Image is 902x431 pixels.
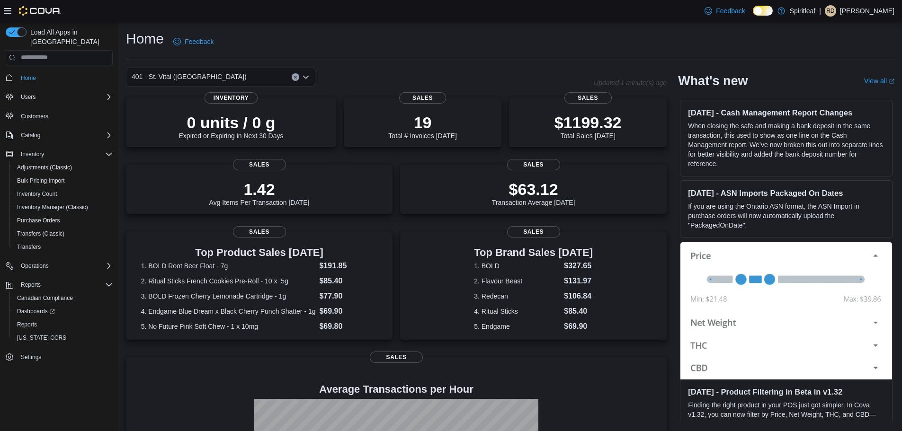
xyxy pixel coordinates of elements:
[388,113,456,140] div: Total # Invoices [DATE]
[13,215,64,226] a: Purchase Orders
[554,113,622,132] p: $1199.32
[688,387,884,396] h3: [DATE] - Product Filtering in Beta in v1.32
[21,93,36,101] span: Users
[594,79,667,87] p: Updated 1 minute(s) ago
[13,292,113,304] span: Canadian Compliance
[6,67,113,389] nav: Complex example
[21,262,49,270] span: Operations
[507,159,560,170] span: Sales
[399,92,447,104] span: Sales
[17,260,113,272] span: Operations
[2,148,116,161] button: Inventory
[17,203,88,211] span: Inventory Manager (Classic)
[388,113,456,132] p: 19
[2,109,116,123] button: Customers
[474,276,560,286] dt: 2. Flavour Beast
[564,275,593,287] dd: $131.97
[17,230,64,237] span: Transfers (Classic)
[13,202,113,213] span: Inventory Manager (Classic)
[13,162,113,173] span: Adjustments (Classic)
[17,243,41,251] span: Transfers
[17,279,45,290] button: Reports
[21,74,36,82] span: Home
[688,202,884,230] p: If you are using the Ontario ASN format, the ASN Import in purchase orders will now automatically...
[17,260,53,272] button: Operations
[233,226,286,237] span: Sales
[319,260,377,272] dd: $191.85
[13,332,70,343] a: [US_STATE] CCRS
[21,113,48,120] span: Customers
[564,321,593,332] dd: $69.90
[17,130,44,141] button: Catalog
[13,202,92,213] a: Inventory Manager (Classic)
[141,247,378,258] h3: Top Product Sales [DATE]
[790,5,815,17] p: Spiritleaf
[688,188,884,198] h3: [DATE] - ASN Imports Packaged On Dates
[825,5,836,17] div: Ravi D
[319,306,377,317] dd: $69.90
[17,72,40,84] a: Home
[185,37,214,46] span: Feedback
[13,228,113,239] span: Transfers (Classic)
[319,290,377,302] dd: $77.90
[13,228,68,239] a: Transfers (Classic)
[17,72,113,84] span: Home
[9,318,116,331] button: Reports
[564,306,593,317] dd: $85.40
[13,306,59,317] a: Dashboards
[2,71,116,85] button: Home
[13,215,113,226] span: Purchase Orders
[2,129,116,142] button: Catalog
[17,351,113,363] span: Settings
[2,278,116,291] button: Reports
[13,292,77,304] a: Canadian Compliance
[716,6,745,16] span: Feedback
[688,108,884,117] h3: [DATE] - Cash Management Report Changes
[21,132,40,139] span: Catalog
[13,332,113,343] span: Washington CCRS
[21,150,44,158] span: Inventory
[27,27,113,46] span: Load All Apps in [GEOGRAPHIC_DATA]
[13,175,69,186] a: Bulk Pricing Import
[840,5,894,17] p: [PERSON_NAME]
[17,177,65,185] span: Bulk Pricing Import
[17,217,60,224] span: Purchase Orders
[474,291,560,301] dt: 3. Redecan
[9,187,116,201] button: Inventory Count
[17,164,72,171] span: Adjustments (Classic)
[13,319,113,330] span: Reports
[678,73,748,88] h2: What's new
[13,241,113,253] span: Transfers
[209,180,310,206] div: Avg Items Per Transaction [DATE]
[17,279,113,290] span: Reports
[492,180,575,206] div: Transaction Average [DATE]
[141,261,316,271] dt: 1. BOLD Root Beer Float - 7g
[13,162,76,173] a: Adjustments (Classic)
[21,281,41,289] span: Reports
[9,331,116,344] button: [US_STATE] CCRS
[17,352,45,363] a: Settings
[554,113,622,140] div: Total Sales [DATE]
[889,79,894,84] svg: External link
[179,113,284,132] p: 0 units / 0 g
[179,113,284,140] div: Expired or Expiring in Next 30 Days
[17,110,113,122] span: Customers
[13,306,113,317] span: Dashboards
[17,294,73,302] span: Canadian Compliance
[2,90,116,104] button: Users
[17,130,113,141] span: Catalog
[13,241,45,253] a: Transfers
[17,308,55,315] span: Dashboards
[17,190,57,198] span: Inventory Count
[2,259,116,273] button: Operations
[474,322,560,331] dt: 5. Endgame
[9,305,116,318] a: Dashboards
[126,29,164,48] h1: Home
[474,247,593,258] h3: Top Brand Sales [DATE]
[688,121,884,168] p: When closing the safe and making a bank deposit in the same transaction, this used to show as one...
[17,149,113,160] span: Inventory
[292,73,299,81] button: Clear input
[205,92,258,104] span: Inventory
[474,307,560,316] dt: 4. Ritual Sticks
[564,92,612,104] span: Sales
